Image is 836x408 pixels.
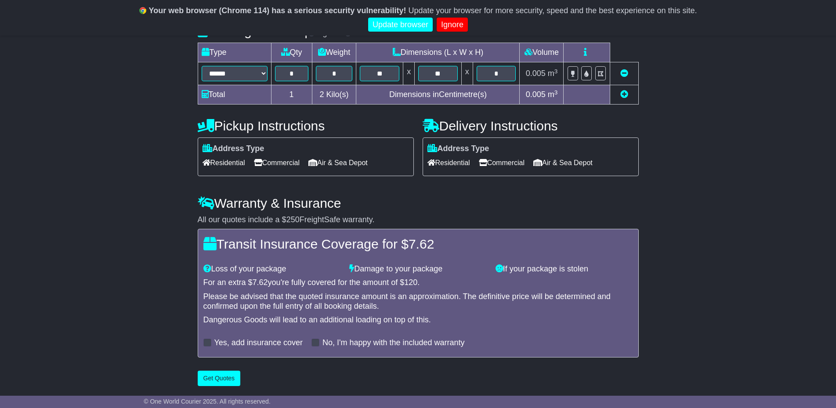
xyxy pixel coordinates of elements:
sup: 3 [554,89,558,96]
div: All our quotes include a $ FreightSafe warranty. [198,215,639,225]
span: m [548,90,558,99]
div: Please be advised that the quoted insurance amount is an approximation. The definitive price will... [203,292,633,311]
td: Type [198,43,271,62]
span: 0.005 [526,90,546,99]
b: Your web browser (Chrome 114) has a serious security vulnerability! [149,6,406,15]
label: Yes, add insurance cover [214,338,303,348]
td: Dimensions in Centimetre(s) [356,85,520,105]
span: 7.62 [409,237,434,251]
a: Add new item [620,90,628,99]
div: Loss of your package [199,264,345,274]
span: Air & Sea Depot [308,156,368,170]
td: Volume [520,43,564,62]
a: Ignore [437,18,468,32]
span: 120 [404,278,417,287]
td: 1 [271,85,312,105]
span: 7.62 [253,278,268,287]
div: Damage to your package [345,264,491,274]
a: Remove this item [620,69,628,78]
span: Residential [427,156,470,170]
span: 0.005 [526,69,546,78]
span: Air & Sea Depot [533,156,593,170]
td: Weight [312,43,356,62]
td: Total [198,85,271,105]
h4: Transit Insurance Coverage for $ [203,237,633,251]
sup: 3 [554,68,558,75]
td: x [461,62,473,85]
td: Kilo(s) [312,85,356,105]
span: 250 [286,215,300,224]
span: m [548,69,558,78]
span: Update your browser for more security, speed and the best experience on this site. [408,6,697,15]
div: Dangerous Goods will lead to an additional loading on top of this. [203,315,633,325]
h4: Warranty & Insurance [198,196,639,210]
td: Dimensions (L x W x H) [356,43,520,62]
span: Residential [203,156,245,170]
td: Qty [271,43,312,62]
label: No, I'm happy with the included warranty [322,338,465,348]
label: Address Type [203,144,264,154]
button: Get Quotes [198,371,241,386]
div: If your package is stolen [491,264,637,274]
span: © One World Courier 2025. All rights reserved. [144,398,271,405]
span: Commercial [479,156,525,170]
label: Address Type [427,144,489,154]
span: Commercial [254,156,300,170]
div: For an extra $ you're fully covered for the amount of $ . [203,278,633,288]
a: Update browser [368,18,433,32]
span: 2 [319,90,324,99]
h4: Delivery Instructions [423,119,639,133]
h4: Pickup Instructions [198,119,414,133]
td: x [403,62,415,85]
